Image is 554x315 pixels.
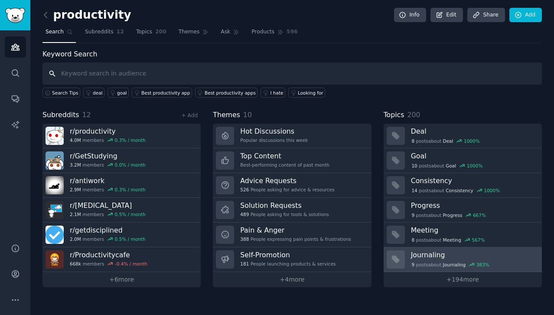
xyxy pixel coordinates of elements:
a: r/Productivitycafe668kmembers-0.4% / month [42,247,201,272]
span: 489 [240,211,249,217]
span: 9 [411,262,414,268]
span: Search Tips [52,90,78,96]
div: 1000 % [484,187,500,194]
a: +4more [213,272,371,287]
a: r/getdisciplined2.0Mmembers0.5% / month [42,223,201,247]
a: Themes [176,25,212,43]
span: 388 [240,236,249,242]
h3: Advice Requests [240,176,334,185]
span: Subreddits [42,110,79,121]
div: 0.3 % / month [115,187,146,193]
a: Journaling9postsaboutJournaling383% [384,247,542,272]
a: Goal10postsaboutGoal1000% [384,148,542,173]
div: members [70,211,146,217]
a: Progress9postsaboutProgress667% [384,198,542,223]
div: 0.5 % / month [115,211,146,217]
span: 526 [240,187,249,193]
h3: Hot Discussions [240,127,308,136]
span: 3.2M [70,162,81,168]
a: +194more [384,272,542,287]
span: Meeting [443,237,461,243]
h3: Solution Requests [240,201,329,210]
div: post s about [411,187,501,194]
h3: Journaling [411,250,536,259]
img: ADHD [46,201,64,219]
span: 181 [240,261,249,267]
span: Themes [213,110,240,121]
span: Deal [443,138,453,144]
a: Products596 [248,25,300,43]
a: + Add [181,112,198,118]
a: Add [509,8,542,23]
h3: Goal [411,151,536,161]
h3: Self-Promotion [240,250,336,259]
div: post s about [411,211,487,219]
div: members [70,162,146,168]
div: post s about [411,162,483,170]
div: People expressing pain points & frustrations [240,236,351,242]
div: 567 % [472,237,485,243]
span: Consistency [446,187,473,194]
span: Topics [384,110,404,121]
h2: productivity [42,8,131,22]
div: I hate [270,90,283,96]
div: 1000 % [464,138,480,144]
div: Best productivity app [141,90,190,96]
a: Top ContentBest-performing content of past month [213,148,371,173]
span: Subreddits [85,28,114,36]
a: Self-Promotion181People launching products & services [213,247,371,272]
a: r/GetStudying3.2Mmembers0.0% / month [42,148,201,173]
img: GummySearch logo [5,8,25,23]
span: 8 [411,237,414,243]
div: 383 % [476,262,489,268]
div: 667 % [473,212,486,218]
a: Pain & Anger388People expressing pain points & frustrations [213,223,371,247]
div: 0.3 % / month [115,137,146,143]
h3: r/ productivity [70,127,146,136]
span: Topics [136,28,152,36]
span: 8 [411,138,414,144]
button: Search Tips [42,88,80,98]
a: Consistency14postsaboutConsistency1000% [384,173,542,198]
img: Productivitycafe [46,250,64,269]
span: 12 [117,28,124,36]
div: 0.5 % / month [115,236,146,242]
div: 1000 % [467,163,483,169]
a: Looking for [288,88,325,98]
span: 10 [243,111,252,119]
span: 2.9M [70,187,81,193]
a: deal [83,88,104,98]
div: Popular discussions this week [240,137,308,143]
span: 10 [411,163,417,169]
a: Search [42,25,76,43]
span: 9 [411,212,414,218]
img: getdisciplined [46,226,64,244]
span: Journaling [443,262,466,268]
label: Keyword Search [42,50,97,58]
span: 12 [82,111,91,119]
a: +6more [42,272,201,287]
a: Info [394,8,426,23]
span: 596 [287,28,298,36]
h3: r/ [MEDICAL_DATA] [70,201,146,210]
h3: Top Content [240,151,329,161]
span: Products [251,28,274,36]
a: Deal8postsaboutDeal1000% [384,124,542,148]
a: Solution Requests489People asking for tools & solutions [213,198,371,223]
img: productivity [46,127,64,145]
h3: r/ antiwork [70,176,146,185]
div: members [70,137,146,143]
span: Themes [179,28,200,36]
a: Hot DiscussionsPopular discussions this week [213,124,371,148]
div: Best productivity apps [205,90,256,96]
span: 200 [155,28,166,36]
h3: Progress [411,201,536,210]
a: Edit [430,8,463,23]
div: post s about [411,137,481,145]
div: post s about [411,236,486,244]
div: People launching products & services [240,261,336,267]
h3: r/ GetStudying [70,151,146,161]
div: 0.0 % / month [115,162,146,168]
span: 2.1M [70,211,81,217]
div: People asking for advice & resources [240,187,334,193]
